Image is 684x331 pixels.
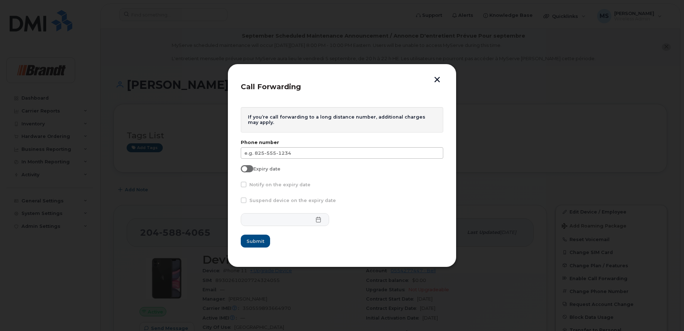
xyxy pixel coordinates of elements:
[241,82,301,91] span: Call Forwarding
[241,147,443,159] input: e.g. 825-555-1234
[241,140,443,145] label: Phone number
[241,235,270,248] button: Submit
[246,238,264,245] span: Submit
[241,107,443,133] div: If you’re call forwarding to a long distance number, additional charges may apply.
[253,166,280,172] span: Expiry date
[241,165,246,171] input: Expiry date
